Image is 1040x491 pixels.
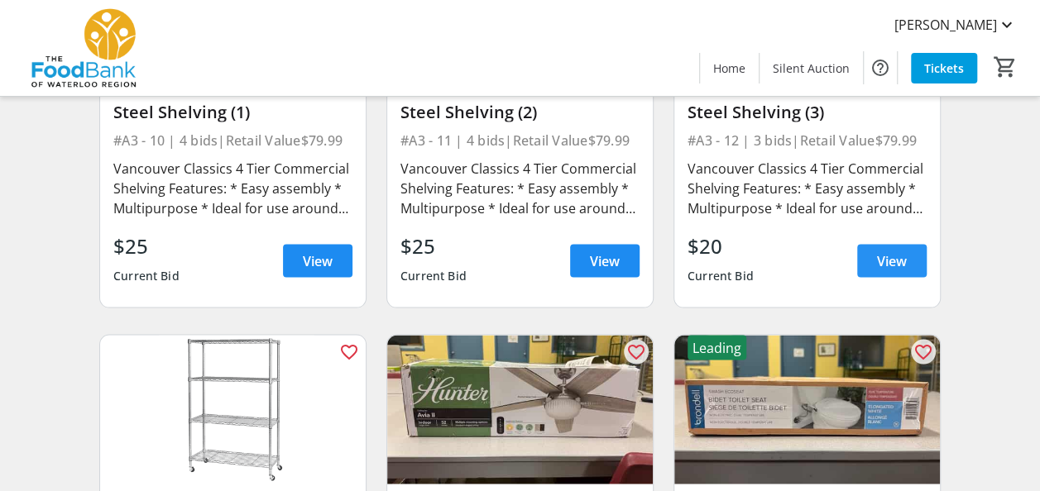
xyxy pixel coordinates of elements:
[113,102,352,122] div: Steel Shelving (1)
[674,336,940,485] img: Bidet Toilet Seat
[911,53,977,83] a: Tickets
[10,7,157,89] img: The Food Bank of Waterloo Region's Logo
[113,231,180,261] div: $25
[400,231,467,261] div: $25
[773,60,850,77] span: Silent Auction
[113,159,352,218] div: Vancouver Classics 4 Tier Commercial Shelving Features: * Easy assembly * Multipurpose * Ideal fo...
[864,51,897,84] button: Help
[913,342,933,362] mat-icon: favorite_outline
[400,261,467,291] div: Current Bid
[100,336,366,485] img: Steel Shelving (4)
[570,245,640,278] a: View
[713,60,745,77] span: Home
[990,52,1020,82] button: Cart
[700,53,759,83] a: Home
[688,102,927,122] div: Steel Shelving (3)
[400,129,640,152] div: #A3 - 11 | 4 bids | Retail Value $79.99
[339,342,359,362] mat-icon: favorite_outline
[688,336,746,360] div: Leading
[113,129,352,152] div: #A3 - 10 | 4 bids | Retail Value $79.99
[400,102,640,122] div: Steel Shelving (2)
[894,15,997,35] span: [PERSON_NAME]
[760,53,863,83] a: Silent Auction
[303,251,333,271] span: View
[688,261,754,291] div: Current Bid
[400,159,640,218] div: Vancouver Classics 4 Tier Commercial Shelving Features: * Easy assembly * Multipurpose * Ideal fo...
[877,251,907,271] span: View
[688,231,754,261] div: $20
[387,336,653,485] img: Ceiling Fan
[688,159,927,218] div: Vancouver Classics 4 Tier Commercial Shelving Features: * Easy assembly * Multipurpose * Ideal fo...
[113,261,180,291] div: Current Bid
[626,342,646,362] mat-icon: favorite_outline
[881,12,1030,38] button: [PERSON_NAME]
[924,60,964,77] span: Tickets
[857,245,927,278] a: View
[283,245,352,278] a: View
[590,251,620,271] span: View
[688,129,927,152] div: #A3 - 12 | 3 bids | Retail Value $79.99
